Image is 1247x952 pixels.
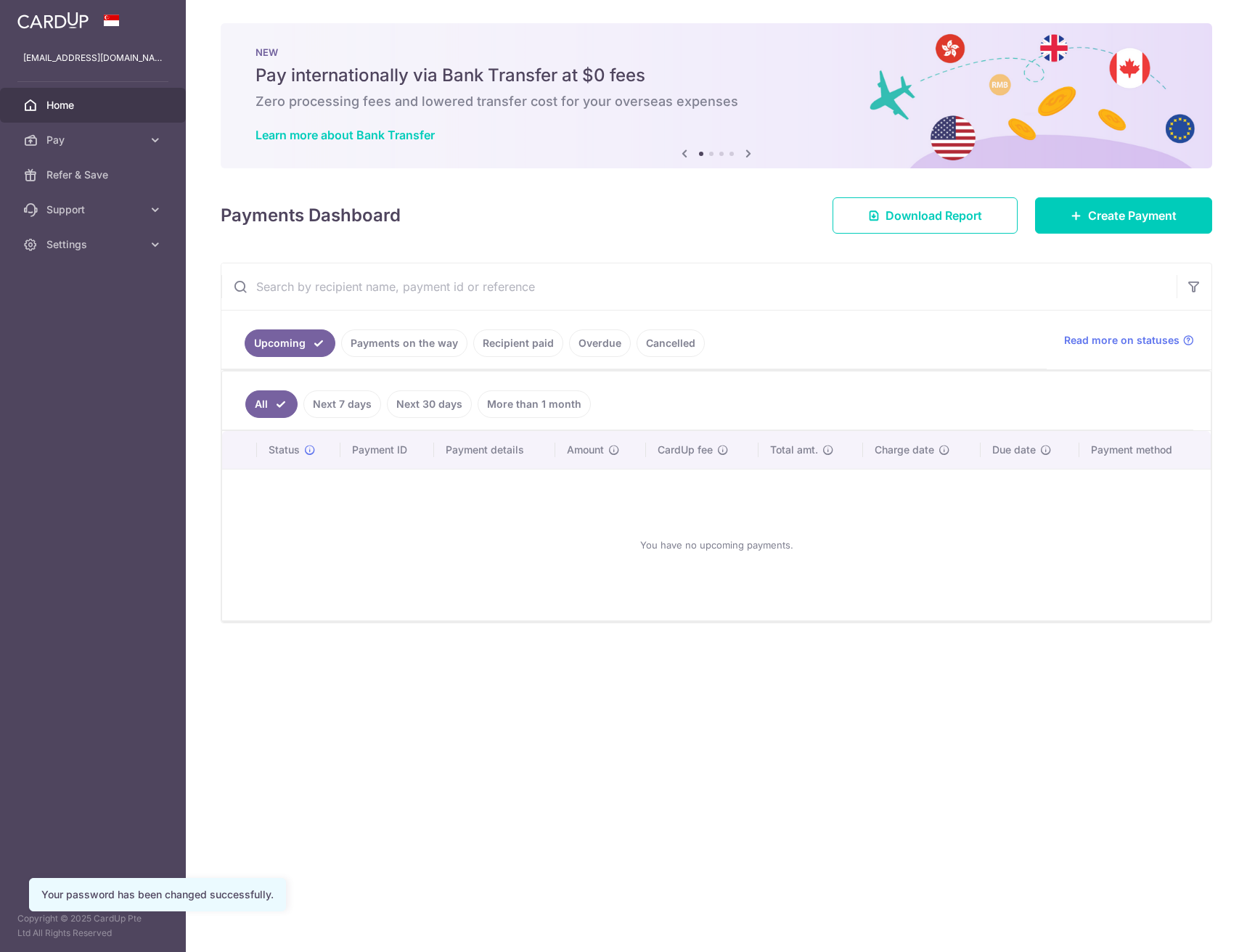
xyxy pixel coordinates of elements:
[245,390,298,418] a: All
[992,443,1036,457] span: Due date
[1088,207,1177,224] span: Create Payment
[46,202,142,217] span: Support
[341,329,467,357] a: Payments on the way
[255,128,435,142] a: Learn more about Bank Transfer
[46,237,142,252] span: Settings
[221,23,1212,168] img: Bank transfer banner
[269,443,300,457] span: Status
[41,887,274,902] div: Your password has been changed successfully.
[245,329,335,357] a: Upcoming
[46,133,142,147] span: Pay
[770,443,818,457] span: Total amt.
[340,431,434,469] th: Payment ID
[46,168,142,182] span: Refer & Save
[478,390,591,418] a: More than 1 month
[434,431,555,469] th: Payment details
[303,390,381,418] a: Next 7 days
[255,64,1177,87] h5: Pay internationally via Bank Transfer at $0 fees
[1064,333,1179,348] span: Read more on statuses
[46,98,142,112] span: Home
[637,329,705,357] a: Cancelled
[221,263,1177,310] input: Search by recipient name, payment id or reference
[658,443,713,457] span: CardUp fee
[1079,431,1211,469] th: Payment method
[255,46,1177,58] p: NEW
[473,329,563,357] a: Recipient paid
[23,51,163,65] p: [EMAIL_ADDRESS][DOMAIN_NAME]
[17,12,89,29] img: CardUp
[569,329,631,357] a: Overdue
[1035,197,1212,234] a: Create Payment
[221,202,401,229] h4: Payments Dashboard
[886,207,982,224] span: Download Report
[255,93,1177,110] h6: Zero processing fees and lowered transfer cost for your overseas expenses
[567,443,604,457] span: Amount
[387,390,472,418] a: Next 30 days
[240,481,1193,609] div: You have no upcoming payments.
[1064,333,1194,348] a: Read more on statuses
[833,197,1018,234] a: Download Report
[875,443,934,457] span: Charge date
